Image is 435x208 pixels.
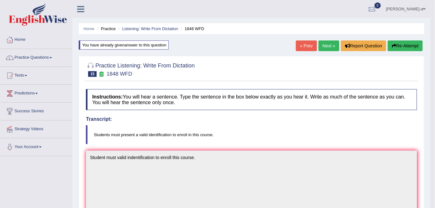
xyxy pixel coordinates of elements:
span: 15 [88,71,97,77]
a: « Prev [296,40,317,51]
a: Home [0,31,72,47]
small: 1848 WFD [107,71,132,77]
a: Your Account [0,138,72,154]
a: Next » [319,40,339,51]
a: Success Stories [0,103,72,118]
div: You have already given answer to this question [79,40,169,50]
a: Tests [0,67,72,83]
a: Home [83,26,94,31]
a: Listening: Write From Dictation [122,26,178,31]
h2: Practice Listening: Write From Dictation [86,61,195,77]
a: Practice Questions [0,49,72,65]
button: Re-Attempt [388,40,423,51]
li: Practice [95,26,116,32]
a: Predictions [0,85,72,100]
blockquote: Students must present a valid identification to enroll in this course. [86,125,417,144]
li: 1848 WFD [179,26,204,32]
button: Report Question [341,40,386,51]
b: Instructions: [92,94,123,99]
a: Strategy Videos [0,120,72,136]
h4: You will hear a sentence. Type the sentence in the box below exactly as you hear it. Write as muc... [86,89,417,110]
span: 0 [375,3,381,8]
small: Exam occurring question [98,71,105,77]
h4: Transcript: [86,116,417,122]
